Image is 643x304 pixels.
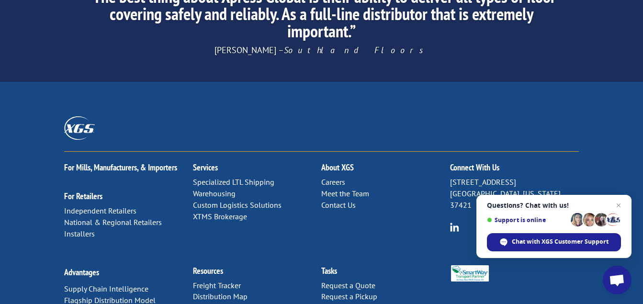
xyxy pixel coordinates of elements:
img: XGS_Logos_ALL_2024_All_White [64,116,95,140]
a: For Mills, Manufacturers, & Importers [64,162,177,173]
a: Resources [193,265,223,276]
span: Chat with XGS Customer Support [487,233,621,251]
a: Careers [321,177,345,187]
img: Smartway_Logo [450,265,490,281]
a: Distribution Map [193,292,248,301]
a: Request a Pickup [321,292,377,301]
a: Request a Quote [321,281,375,290]
a: Specialized LTL Shipping [193,177,274,187]
a: Meet the Team [321,189,369,198]
a: Independent Retailers [64,206,136,215]
h2: Tasks [321,267,450,280]
a: Open chat [603,266,632,294]
a: For Retailers [64,191,102,202]
a: XTMS Brokerage [193,212,247,221]
span: [PERSON_NAME] – [214,45,429,56]
em: Southland Floors [284,45,429,56]
a: Custom Logistics Solutions [193,200,282,210]
a: Freight Tracker [193,281,241,290]
a: About XGS [321,162,354,173]
h2: Connect With Us [450,163,579,177]
span: Chat with XGS Customer Support [512,237,609,246]
a: Installers [64,229,95,238]
a: Advantages [64,267,99,278]
a: Services [193,162,218,173]
p: [STREET_ADDRESS] [GEOGRAPHIC_DATA], [US_STATE] 37421 [450,177,579,211]
span: Support is online [487,216,567,224]
a: Contact Us [321,200,356,210]
a: Warehousing [193,189,236,198]
a: National & Regional Retailers [64,217,162,227]
a: Supply Chain Intelligence [64,284,148,293]
img: group-6 [450,223,459,232]
span: Questions? Chat with us! [487,202,621,209]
